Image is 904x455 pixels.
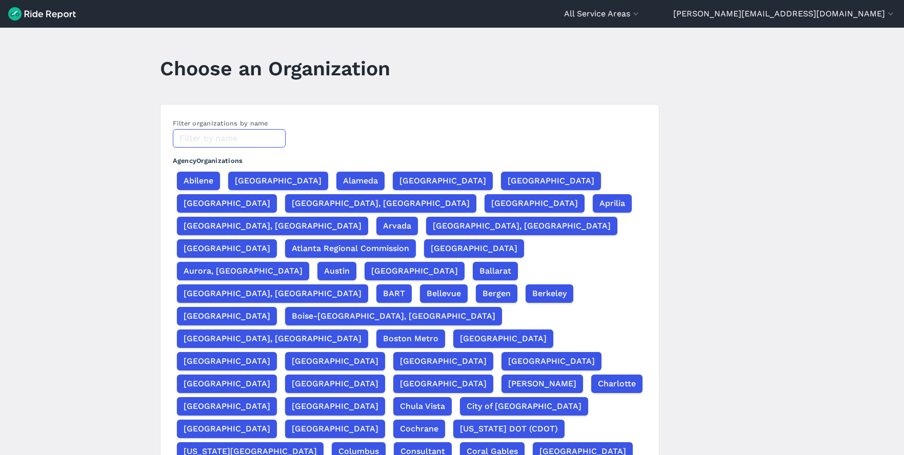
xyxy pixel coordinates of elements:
span: Bellevue [427,287,461,300]
button: [GEOGRAPHIC_DATA] [285,375,385,393]
span: [GEOGRAPHIC_DATA] [508,355,595,367]
span: [GEOGRAPHIC_DATA] [184,355,270,367]
span: Bergen [483,287,511,300]
span: [GEOGRAPHIC_DATA] [508,175,594,187]
button: [GEOGRAPHIC_DATA] [285,420,385,438]
button: [GEOGRAPHIC_DATA], [GEOGRAPHIC_DATA] [285,194,476,213]
button: Alameda [336,172,385,190]
h3: Agency Organizations [173,148,647,170]
button: Charlotte [591,375,642,393]
span: [GEOGRAPHIC_DATA] [431,242,517,255]
span: Berkeley [532,287,567,300]
span: Cochrane [400,423,438,435]
button: [GEOGRAPHIC_DATA] [393,375,493,393]
button: Austin [317,262,356,280]
span: [GEOGRAPHIC_DATA] [292,400,378,412]
button: [GEOGRAPHIC_DATA] [485,194,585,213]
span: [GEOGRAPHIC_DATA] [235,175,322,187]
span: Boise-[GEOGRAPHIC_DATA], [GEOGRAPHIC_DATA] [292,310,495,322]
button: [PERSON_NAME] [501,375,583,393]
input: Filter by name [173,129,286,148]
span: Ballarat [479,265,511,277]
button: Bellevue [420,284,468,303]
button: Berkeley [526,284,573,303]
span: Arvada [383,220,411,232]
button: [GEOGRAPHIC_DATA] [424,239,524,258]
span: [GEOGRAPHIC_DATA] [371,265,458,277]
button: Boise-[GEOGRAPHIC_DATA], [GEOGRAPHIC_DATA] [285,307,502,325]
span: [GEOGRAPHIC_DATA] [460,333,547,345]
button: Atlanta Regional Commission [285,239,416,258]
button: Abilene [177,172,220,190]
button: [PERSON_NAME][EMAIL_ADDRESS][DOMAIN_NAME] [673,8,896,20]
button: [GEOGRAPHIC_DATA] [177,420,277,438]
span: Chula Vista [400,400,445,412]
h1: Choose an Organization [160,54,390,82]
span: Aprilia [599,197,625,210]
img: Ride Report [8,7,76,20]
span: Boston Metro [383,333,438,345]
span: [GEOGRAPHIC_DATA], [GEOGRAPHIC_DATA] [184,333,361,345]
button: [GEOGRAPHIC_DATA] [365,262,465,280]
button: [GEOGRAPHIC_DATA] [501,352,601,370]
span: [GEOGRAPHIC_DATA] [184,197,270,210]
span: [GEOGRAPHIC_DATA] [184,400,270,412]
button: [GEOGRAPHIC_DATA] [177,307,277,325]
span: [GEOGRAPHIC_DATA] [292,355,378,367]
button: City of [GEOGRAPHIC_DATA] [460,397,588,416]
button: [GEOGRAPHIC_DATA] [285,352,385,370]
span: [US_STATE] DOT (CDOT) [460,423,558,435]
button: [GEOGRAPHIC_DATA] [177,239,277,258]
button: [GEOGRAPHIC_DATA] [177,194,277,213]
button: Bergen [476,284,517,303]
button: [GEOGRAPHIC_DATA] [393,172,493,190]
button: Arvada [376,217,418,235]
button: [GEOGRAPHIC_DATA] [285,397,385,416]
button: [GEOGRAPHIC_DATA] [228,172,328,190]
button: [GEOGRAPHIC_DATA] [177,352,277,370]
button: [GEOGRAPHIC_DATA] [177,397,277,416]
span: [GEOGRAPHIC_DATA] [491,197,578,210]
button: [GEOGRAPHIC_DATA], [GEOGRAPHIC_DATA] [177,284,368,303]
button: [GEOGRAPHIC_DATA], [GEOGRAPHIC_DATA] [177,329,368,348]
button: Boston Metro [376,329,445,348]
span: Abilene [184,175,213,187]
span: [GEOGRAPHIC_DATA], [GEOGRAPHIC_DATA] [433,220,611,232]
span: [GEOGRAPHIC_DATA], [GEOGRAPHIC_DATA] [184,220,361,232]
span: [PERSON_NAME] [508,378,576,390]
button: [GEOGRAPHIC_DATA] [177,375,277,393]
span: Atlanta Regional Commission [292,242,409,255]
span: [GEOGRAPHIC_DATA], [GEOGRAPHIC_DATA] [292,197,470,210]
span: [GEOGRAPHIC_DATA] [400,378,487,390]
button: Aurora, [GEOGRAPHIC_DATA] [177,262,309,280]
span: BART [383,287,405,300]
button: [GEOGRAPHIC_DATA] [501,172,601,190]
span: Austin [324,265,350,277]
button: [US_STATE] DOT (CDOT) [453,420,565,438]
button: Ballarat [473,262,518,280]
button: All Service Areas [564,8,641,20]
button: [GEOGRAPHIC_DATA] [453,329,553,348]
button: BART [376,284,412,303]
span: [GEOGRAPHIC_DATA] [292,423,378,435]
button: Cochrane [393,420,445,438]
button: Aprilia [593,194,632,213]
span: Charlotte [598,378,636,390]
button: [GEOGRAPHIC_DATA], [GEOGRAPHIC_DATA] [426,217,617,235]
button: [GEOGRAPHIC_DATA], [GEOGRAPHIC_DATA] [177,217,368,235]
span: [GEOGRAPHIC_DATA] [184,242,270,255]
button: [GEOGRAPHIC_DATA] [393,352,493,370]
span: City of [GEOGRAPHIC_DATA] [467,400,581,412]
span: [GEOGRAPHIC_DATA] [292,378,378,390]
span: Alameda [343,175,378,187]
span: [GEOGRAPHIC_DATA] [184,423,270,435]
span: [GEOGRAPHIC_DATA], [GEOGRAPHIC_DATA] [184,287,361,300]
span: Aurora, [GEOGRAPHIC_DATA] [184,265,303,277]
span: [GEOGRAPHIC_DATA] [400,355,487,367]
span: [GEOGRAPHIC_DATA] [184,310,270,322]
button: Chula Vista [393,397,452,416]
span: [GEOGRAPHIC_DATA] [399,175,486,187]
span: [GEOGRAPHIC_DATA] [184,378,270,390]
label: Filter organizations by name [173,119,268,127]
